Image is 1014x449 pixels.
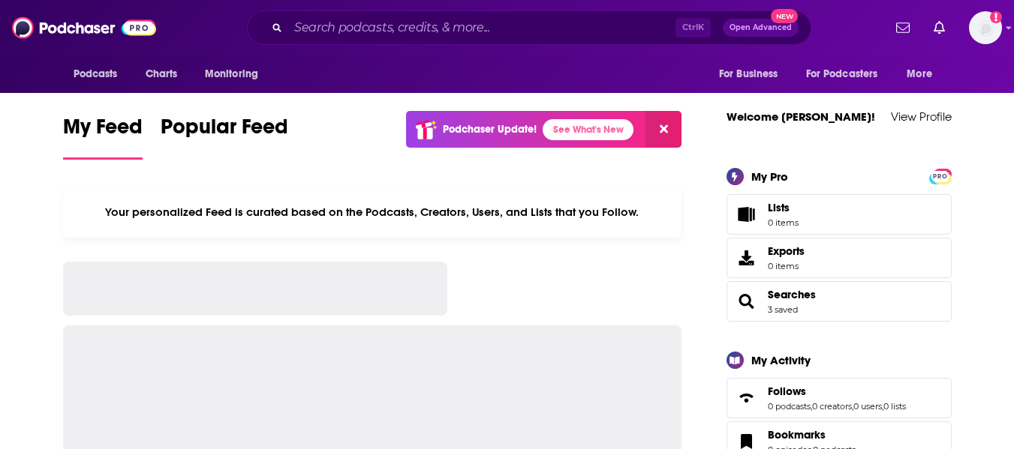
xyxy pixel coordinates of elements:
[990,11,1002,23] svg: Add a profile image
[928,15,951,40] a: Show notifications dropdown
[723,19,799,37] button: Open AdvancedNew
[161,114,288,148] span: Popular Feed
[907,64,932,85] span: More
[719,64,778,85] span: For Business
[768,244,805,258] span: Exports
[796,60,900,88] button: open menu
[969,11,1002,44] img: User Profile
[768,288,816,301] a: Searches
[768,201,799,214] span: Lists
[768,201,790,214] span: Lists
[931,169,949,181] a: PRO
[852,401,853,412] span: ,
[247,10,811,45] div: Search podcasts, credits, & more...
[969,11,1002,44] span: Logged in as angelabellBL2024
[727,109,875,124] a: Welcome [PERSON_NAME]!
[161,114,288,160] a: Popular Feed
[194,60,278,88] button: open menu
[768,401,811,412] a: 0 podcasts
[768,304,798,315] a: 3 saved
[63,114,143,148] span: My Feed
[63,60,137,88] button: open menu
[730,24,792,31] span: Open Advanced
[12,13,156,42] img: Podchaser - Follow, Share and Rate Podcasts
[882,401,883,412] span: ,
[931,171,949,182] span: PRO
[63,114,143,160] a: My Feed
[768,261,805,271] span: 0 items
[709,60,797,88] button: open menu
[768,217,799,228] span: 0 items
[768,385,906,398] a: Follows
[727,238,952,278] a: Exports
[890,15,916,40] a: Show notifications dropdown
[74,64,118,85] span: Podcasts
[806,64,878,85] span: For Podcasters
[727,194,952,235] a: Lists
[751,169,788,184] div: My Pro
[771,9,798,23] span: New
[732,291,762,312] a: Searches
[205,64,258,85] span: Monitoring
[63,187,682,238] div: Your personalized Feed is curated based on the Podcasts, Creators, Users, and Lists that you Follow.
[883,401,906,412] a: 0 lists
[896,60,951,88] button: open menu
[811,401,812,412] span: ,
[853,401,882,412] a: 0 users
[732,247,762,268] span: Exports
[768,385,806,398] span: Follows
[812,401,852,412] a: 0 creators
[727,378,952,418] span: Follows
[768,428,856,442] a: Bookmarks
[543,119,633,140] a: See What's New
[732,204,762,225] span: Lists
[727,281,952,322] span: Searches
[751,353,811,367] div: My Activity
[443,123,537,136] p: Podchaser Update!
[768,428,826,442] span: Bookmarks
[146,64,178,85] span: Charts
[288,16,675,40] input: Search podcasts, credits, & more...
[891,109,952,124] a: View Profile
[732,388,762,409] a: Follows
[136,60,187,88] a: Charts
[675,18,711,37] span: Ctrl K
[969,11,1002,44] button: Show profile menu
